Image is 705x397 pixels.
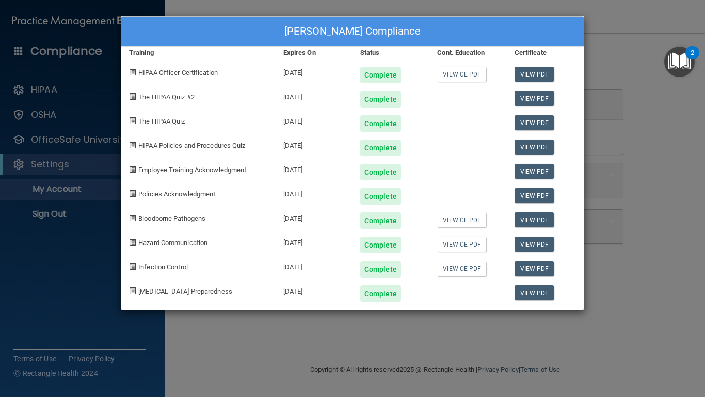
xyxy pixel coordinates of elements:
[138,215,205,222] span: Bloodborne Pathogens
[515,91,554,106] a: View PDF
[515,212,554,227] a: View PDF
[360,140,401,156] div: Complete
[429,47,506,59] div: Cont. Education
[360,188,401,205] div: Complete
[664,47,695,77] button: Open Resource Center, 2 new notifications
[138,142,245,149] span: HIPAA Policies and Procedures Quiz
[437,212,486,227] a: View CE PDF
[691,53,694,66] div: 2
[138,117,185,125] span: The HIPAA Quiz
[360,212,401,229] div: Complete
[360,91,401,108] div: Complete
[138,287,232,295] span: [MEDICAL_DATA] Preparedness
[276,59,352,83] div: [DATE]
[515,237,554,252] a: View PDF
[138,69,218,77] span: HIPAA Officer Certification
[121,47,276,59] div: Training
[276,180,352,205] div: [DATE]
[138,93,195,101] span: The HIPAA Quiz #2
[515,140,554,155] a: View PDF
[515,261,554,276] a: View PDF
[276,108,352,132] div: [DATE]
[515,188,554,203] a: View PDF
[276,205,352,229] div: [DATE]
[437,237,486,252] a: View CE PDF
[276,132,352,156] div: [DATE]
[276,229,352,253] div: [DATE]
[515,115,554,130] a: View PDF
[360,285,401,302] div: Complete
[507,47,584,59] div: Certificate
[138,166,246,174] span: Employee Training Acknowledgment
[437,261,486,276] a: View CE PDF
[515,285,554,300] a: View PDF
[276,47,352,59] div: Expires On
[276,278,352,302] div: [DATE]
[276,83,352,108] div: [DATE]
[276,156,352,180] div: [DATE]
[138,263,188,271] span: Infection Control
[360,261,401,278] div: Complete
[360,237,401,253] div: Complete
[360,67,401,83] div: Complete
[138,190,215,198] span: Policies Acknowledgment
[515,164,554,179] a: View PDF
[437,67,486,82] a: View CE PDF
[352,47,429,59] div: Status
[515,67,554,82] a: View PDF
[138,239,207,247] span: Hazard Communication
[360,164,401,180] div: Complete
[276,253,352,278] div: [DATE]
[360,115,401,132] div: Complete
[121,17,584,47] div: [PERSON_NAME] Compliance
